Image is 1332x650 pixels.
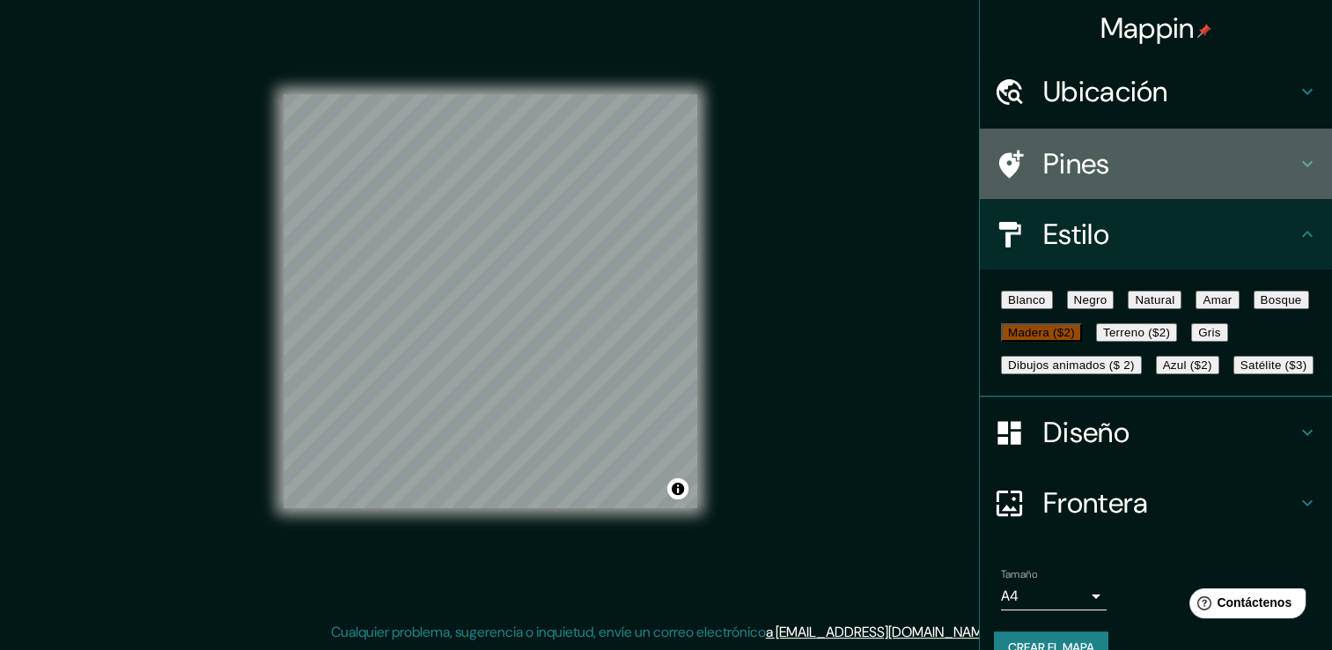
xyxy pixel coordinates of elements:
[1197,24,1211,38] img: pin-icon.png
[1096,323,1177,342] button: Terreno ($2)
[1198,326,1221,339] font: Gris
[1175,581,1313,631] iframe: Help widget launcher
[1001,291,1053,309] button: Blanco
[1001,323,1082,342] button: Madera ($2)
[1128,291,1181,309] button: Natural
[1001,567,1037,582] label: Tamaño
[1100,10,1195,47] font: Mappin
[1191,323,1228,342] button: Gris
[1008,326,1075,339] font: Madera ($2)
[1074,293,1108,307] font: Negro
[1163,358,1212,372] font: Azul ($2)
[980,199,1332,270] div: Estilo
[1043,74,1297,109] h4: Ubicación
[667,478,688,499] button: Alternar atribución
[1008,293,1046,307] font: Blanco
[1008,358,1135,372] font: Dibujos animados ($ 2)
[1261,293,1302,307] font: Bosque
[980,56,1332,127] div: Ubicación
[1067,291,1115,309] button: Negro
[1196,291,1239,309] button: Amar
[1203,293,1232,307] font: Amar
[1240,358,1307,372] font: Satélite ($3)
[1001,582,1107,610] div: A4
[1254,291,1309,309] button: Bosque
[980,468,1332,538] div: Frontera
[980,397,1332,468] div: Diseño
[1043,415,1297,450] h4: Diseño
[766,623,993,641] a: a [EMAIL_ADDRESS][DOMAIN_NAME]
[1043,485,1297,521] h4: Frontera
[980,129,1332,199] div: Pines
[1043,217,1297,252] h4: Estilo
[1103,326,1170,339] font: Terreno ($2)
[331,622,996,643] p: Cualquier problema, sugerencia o inquietud, envíe un correo electrónico .
[1135,293,1174,307] font: Natural
[1156,356,1219,374] button: Azul ($2)
[1043,146,1297,181] h4: Pines
[283,94,697,508] canvas: Mapa
[1233,356,1314,374] button: Satélite ($3)
[1001,356,1142,374] button: Dibujos animados ($ 2)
